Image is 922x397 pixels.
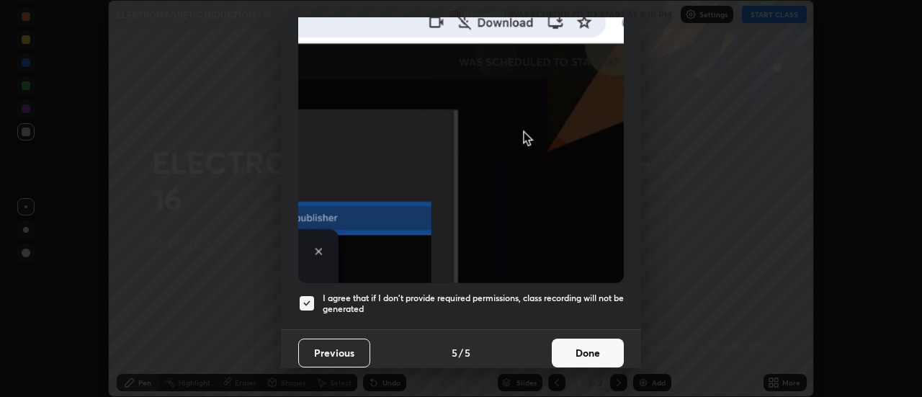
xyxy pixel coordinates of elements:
[452,345,457,360] h4: 5
[552,339,624,367] button: Done
[465,345,470,360] h4: 5
[459,345,463,360] h4: /
[323,293,624,315] h5: I agree that if I don't provide required permissions, class recording will not be generated
[298,339,370,367] button: Previous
